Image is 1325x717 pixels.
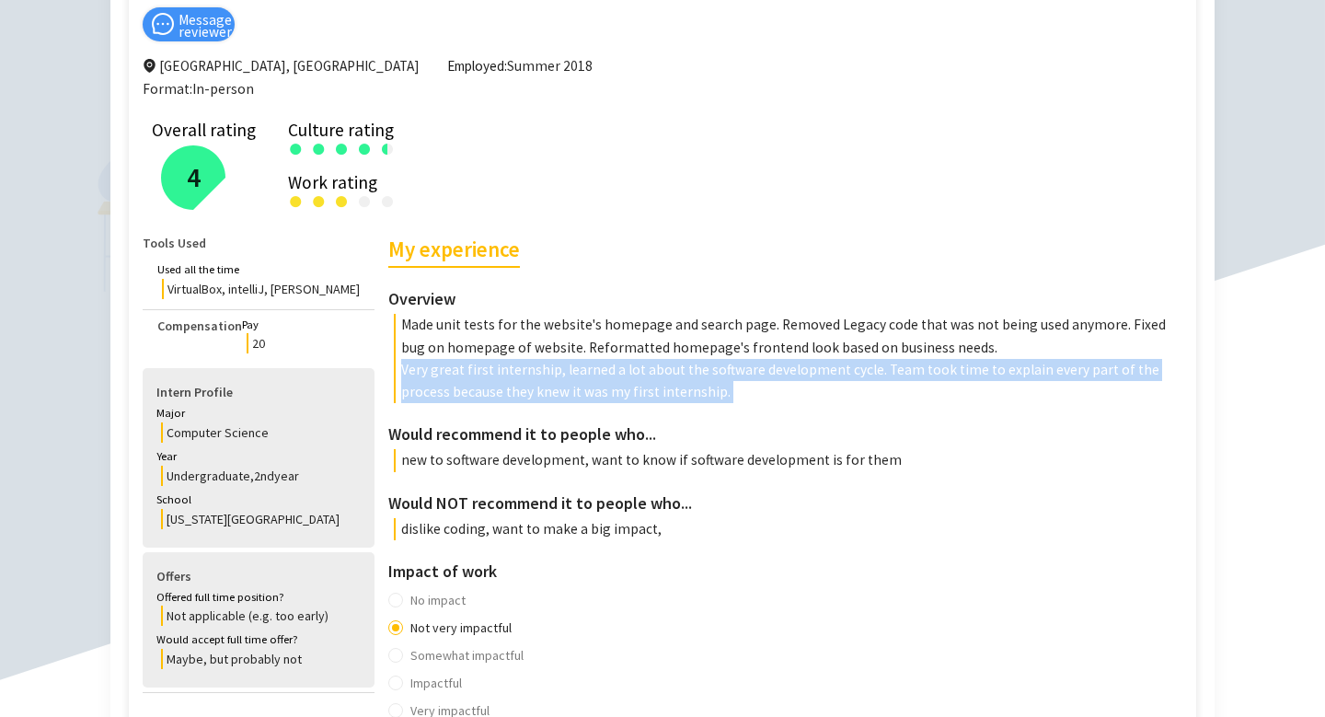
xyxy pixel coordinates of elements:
div: ● [288,189,304,212]
div: CompensationPay20 [143,310,374,364]
span: Not very impactful [403,614,519,642]
div: ● [334,136,350,159]
h4: Tools Used [143,233,374,253]
div: Pay [242,316,265,334]
h4: Offers [156,566,361,586]
div: Major [156,404,361,422]
div: ● [380,136,387,159]
div: Undergraduate , 2nd year [161,466,361,486]
h3: Would recommend it to people who... [388,422,1187,447]
div: ● [357,136,373,159]
div: ● [334,189,350,212]
div: VirtualBox, intelliJ, [PERSON_NAME] [162,279,360,299]
div: Computer Science [161,422,361,443]
div: 20 [247,333,265,353]
h2: My experience [388,233,520,268]
h3: Impact of work [388,559,1187,584]
h3: Would NOT recommend it to people who... [388,491,1187,516]
div: Overall rating [152,123,256,136]
p: Made unit tests for the website's homepage and search page. Removed Legacy code that was not bein... [394,314,1187,358]
p: new to software development, want to know if software development is for them [394,449,1187,471]
h3: Overview [388,286,1187,312]
span: Summer 2018 [447,55,593,77]
div: [US_STATE][GEOGRAPHIC_DATA] [161,509,361,529]
h2: 4 [187,156,201,199]
span: Message reviewer [179,14,232,38]
div: ● [311,136,327,159]
span: environment [143,59,156,73]
p: dislike coding, want to make a big impact, [394,518,1187,540]
h4: Intern Profile [156,382,361,402]
div: Used all the timeVirtualBox, intelliJ, [PERSON_NAME] [143,255,374,309]
span: [GEOGRAPHIC_DATA], [GEOGRAPHIC_DATA] [143,55,420,77]
div: Work rating [288,176,1159,189]
div: Used all the time [157,260,360,279]
div: Not applicable (e.g. too early) [161,606,361,626]
p: Very great first internship, learned a lot about the software development cycle. Team took time t... [394,359,1187,403]
div: Culture rating [288,123,1159,136]
span: message [152,13,175,36]
span: Employed: [447,57,507,75]
div: ● [311,189,327,212]
div: Would accept full time offer? [156,630,361,649]
div: Year [156,447,361,466]
div: ● [380,189,396,212]
div: ● [288,136,304,159]
div: ● [357,189,373,212]
span: Format: In-person [143,80,254,98]
div: Maybe, but probably not [161,649,361,669]
div: School [156,491,361,509]
div: Offered full time position? [156,588,361,607]
div: ● [380,136,396,159]
h4: Compensation [157,316,242,357]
